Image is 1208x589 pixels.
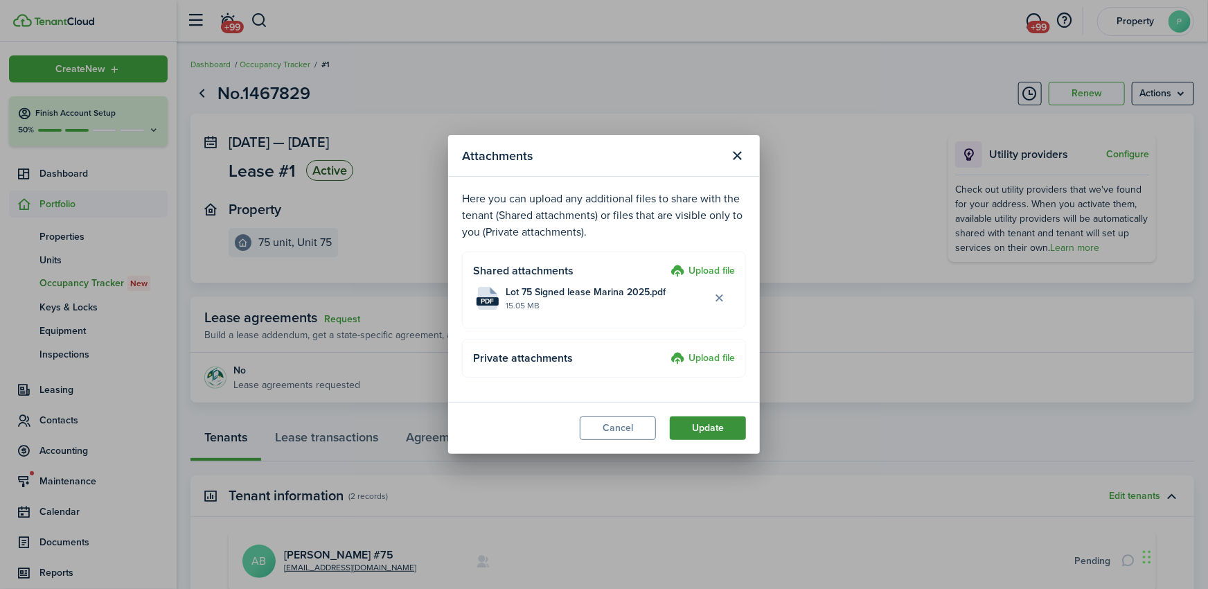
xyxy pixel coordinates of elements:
file-size: 15.05 MB [506,299,708,312]
h4: Private attachments [473,350,666,367]
p: Here you can upload any additional files to share with the tenant (Shared attachments) or files t... [462,191,746,240]
file-extension: pdf [477,297,499,306]
modal-title: Attachments [462,142,722,169]
span: Lot 75 Signed lease Marina 2025.pdf [506,285,666,299]
button: Close modal [726,144,749,168]
h4: Shared attachments [473,263,666,279]
button: Cancel [580,416,656,440]
button: Update [670,416,746,440]
button: Delete file [708,287,731,310]
div: Drag [1143,536,1151,578]
file-icon: File [477,287,499,310]
iframe: Chat Widget [1139,522,1208,589]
